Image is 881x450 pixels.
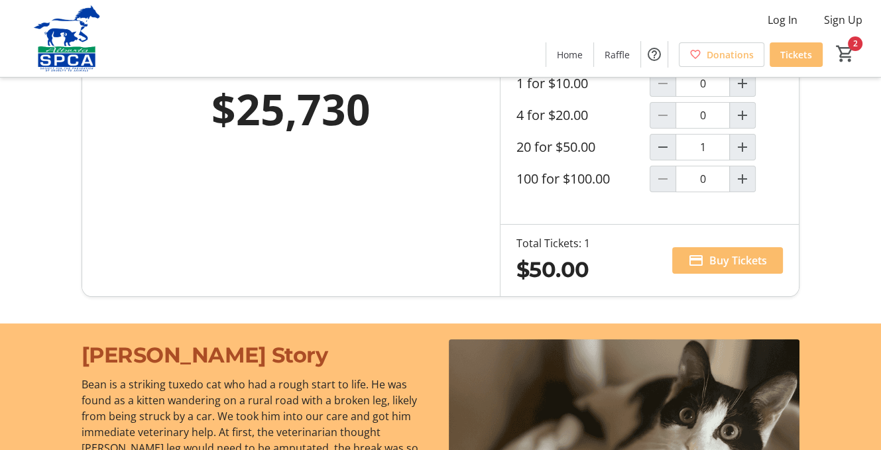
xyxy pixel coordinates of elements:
[605,48,630,62] span: Raffle
[516,107,588,123] label: 4 for $20.00
[516,139,595,155] label: 20 for $50.00
[546,42,593,67] a: Home
[641,41,668,68] button: Help
[833,42,857,66] button: Cart
[141,78,441,141] div: $25,730
[780,48,812,62] span: Tickets
[757,9,808,30] button: Log In
[594,42,640,67] a: Raffle
[557,48,583,62] span: Home
[516,76,588,91] label: 1 for $10.00
[516,235,590,251] div: Total Tickets: 1
[709,253,767,268] span: Buy Tickets
[82,342,328,368] span: [PERSON_NAME] Story
[770,42,823,67] a: Tickets
[730,71,755,96] button: Increment by one
[813,9,873,30] button: Sign Up
[730,166,755,192] button: Increment by one
[824,12,862,28] span: Sign Up
[730,103,755,128] button: Increment by one
[8,5,126,72] img: Alberta SPCA's Logo
[768,12,797,28] span: Log In
[672,247,783,274] button: Buy Tickets
[516,171,610,187] label: 100 for $100.00
[707,48,754,62] span: Donations
[679,42,764,67] a: Donations
[650,135,675,160] button: Decrement by one
[516,254,590,286] div: $50.00
[730,135,755,160] button: Increment by one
